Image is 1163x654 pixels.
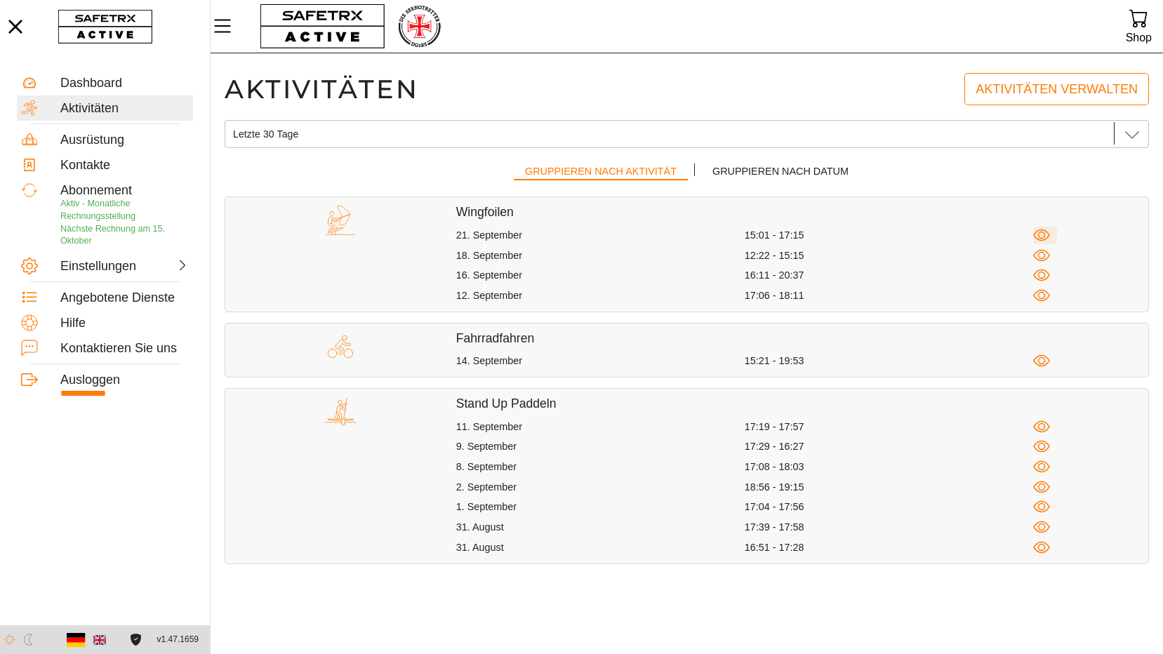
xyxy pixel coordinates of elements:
div: 14. September [456,354,745,368]
div: 31. August [456,541,745,554]
div: Shop [1126,28,1152,47]
a: Lizenzvereinbarung [126,634,145,646]
div: 12. September [456,289,745,302]
div: 17:19 - 17:57 [745,420,1033,434]
img: CYCLING.svg [324,331,357,363]
h5: Wingfoilen [456,204,1148,220]
span: Aktiv - Monatliche Rechnungsstellung [60,199,135,221]
h1: Aktivitäten [225,73,419,105]
a: Aktivitäten verwalten [964,73,1149,105]
div: 16:11 - 20:37 [745,269,1033,282]
button: Deutsch [64,628,88,652]
button: v1.47.1659 [149,628,207,651]
div: 21. September [456,229,745,242]
span: Ansicht [1033,287,1051,305]
img: ContactUs.svg [21,340,38,356]
div: 16. September [456,269,745,282]
span: Ansicht [1033,498,1051,516]
img: en.svg [93,634,106,646]
div: Angebotene Dienste [60,291,189,306]
div: Abonnement [60,183,189,199]
div: 17:04 - 17:56 [745,500,1033,514]
div: 18. September [456,249,745,262]
span: Ansicht [1033,458,1051,476]
img: ModeLight.svg [4,634,15,646]
span: Nächste Rechnung am 15. Oktober [60,224,165,246]
img: Help.svg [21,314,38,331]
div: 17:06 - 18:11 [745,289,1033,302]
div: 15:01 - 17:15 [745,229,1033,242]
div: 12:22 - 15:15 [745,249,1033,262]
div: Aktivitäten [60,101,189,116]
div: 17:08 - 18:03 [745,460,1033,474]
h5: Stand Up Paddeln [456,396,1148,412]
div: Ausrüstung [60,133,189,148]
div: Hilfe [60,316,189,331]
img: RescueLogo.png [397,4,441,49]
div: 17:29 - 16:27 [745,440,1033,453]
span: Ansicht [1033,519,1051,536]
div: 18:56 - 19:15 [745,481,1033,494]
div: 16:51 - 17:28 [745,541,1033,554]
button: Gruppieren nach Datum [701,160,860,186]
span: Ansicht [1033,479,1051,496]
span: Gruppieren nach Aktivität [525,163,677,180]
span: Ansicht [1033,438,1051,455]
div: Ausloggen [60,373,189,388]
span: Ansicht [1033,247,1051,265]
span: Ansicht [1033,267,1051,284]
span: v1.47.1659 [157,632,199,647]
div: Kontaktieren Sie uns [60,341,189,356]
div: 31. August [456,521,745,534]
div: 2. September [456,481,745,494]
span: Letzte 30 Tage [233,128,298,140]
img: WINGFOILING.svg [324,204,357,236]
div: 15:21 - 19:53 [745,354,1033,368]
img: Equipment.svg [21,131,38,148]
div: 17:39 - 17:58 [745,521,1033,534]
span: Ansicht [1033,418,1051,436]
img: SUP.svg [324,396,357,428]
div: Einstellungen [60,259,122,274]
div: 1. September [456,500,745,514]
img: Subscription.svg [21,182,38,199]
div: 9. September [456,440,745,453]
div: Dashboard [60,76,189,91]
span: Ansicht [1033,227,1051,244]
span: Aktivitäten verwalten [976,79,1138,100]
button: MenÜ [211,11,246,41]
img: ModeDark.svg [22,634,34,646]
span: Ansicht [1033,352,1051,370]
img: Activities.svg [21,100,38,116]
div: Kontakte [60,158,189,173]
img: de.svg [67,630,86,649]
button: Gruppieren nach Aktivität [514,160,688,186]
h5: Fahrradfahren [456,331,1148,347]
div: 8. September [456,460,745,474]
button: Englishc [88,628,112,652]
span: Ansicht [1033,539,1051,556]
div: 11. September [456,420,745,434]
span: Gruppieren nach Datum [712,163,849,180]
